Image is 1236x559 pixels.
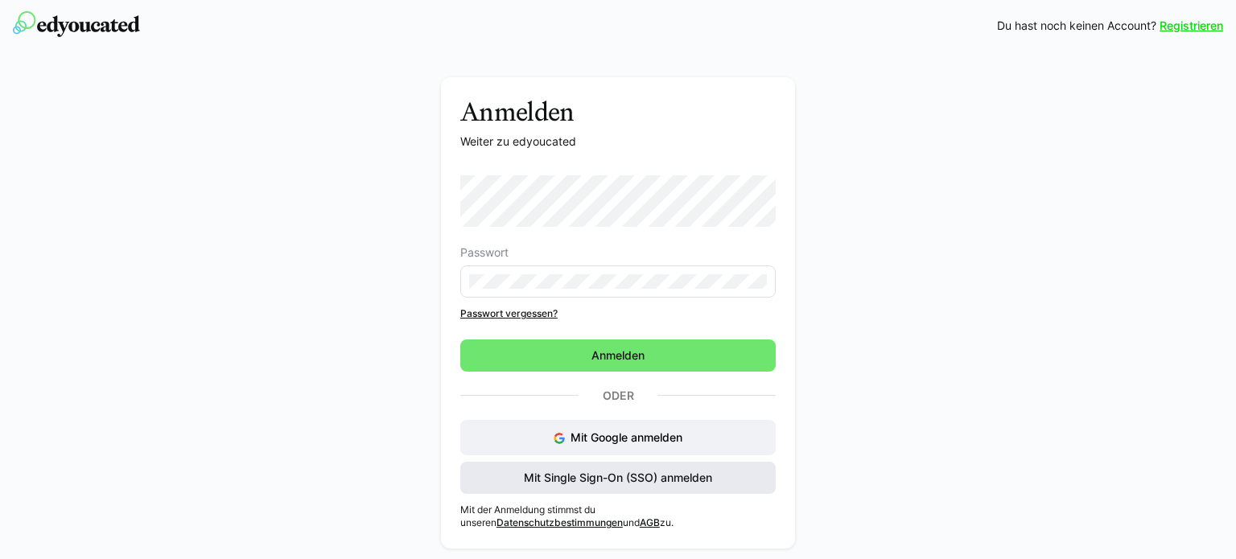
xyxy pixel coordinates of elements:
[460,462,776,494] button: Mit Single Sign-On (SSO) anmelden
[997,18,1156,34] span: Du hast noch keinen Account?
[460,504,776,529] p: Mit der Anmeldung stimmst du unseren und zu.
[460,307,776,320] a: Passwort vergessen?
[579,384,657,407] p: Oder
[640,516,660,528] a: AGB
[460,134,776,150] p: Weiter zu edyoucated
[571,430,682,444] span: Mit Google anmelden
[460,97,776,127] h3: Anmelden
[521,470,715,486] span: Mit Single Sign-On (SSO) anmelden
[460,339,776,372] button: Anmelden
[13,11,140,37] img: edyoucated
[460,420,776,455] button: Mit Google anmelden
[496,516,623,528] a: Datenschutzbestimmungen
[589,347,647,364] span: Anmelden
[1160,18,1223,34] a: Registrieren
[460,246,509,259] span: Passwort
